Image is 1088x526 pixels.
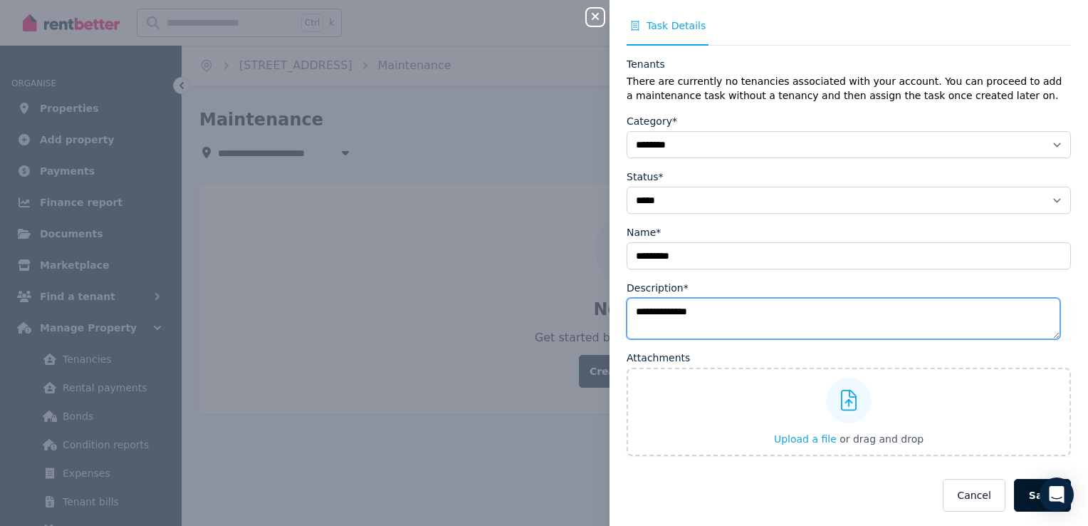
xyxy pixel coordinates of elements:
label: Attachments [627,351,690,365]
label: Category* [627,114,677,128]
div: Open Intercom Messenger [1040,478,1074,512]
label: Description* [627,281,689,295]
legend: There are currently no tenancies associated with your account. You can proceed to add a maintenan... [627,74,1071,103]
button: Cancel [943,479,1005,512]
label: Status* [627,170,664,184]
label: Tenants [627,57,665,71]
span: or drag and drop [839,433,924,445]
label: Name* [627,225,661,239]
span: Task Details [647,19,706,33]
button: Upload a file or drag and drop [774,432,924,446]
nav: Tabs [627,19,1071,46]
button: Save [1014,479,1071,512]
span: Upload a file [774,433,837,445]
